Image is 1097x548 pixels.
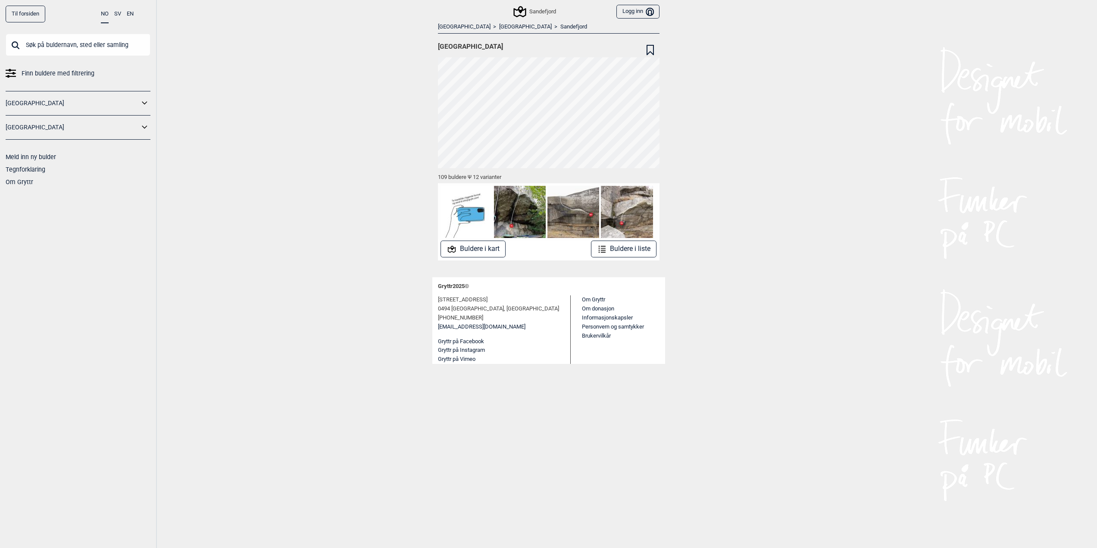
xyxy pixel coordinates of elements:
a: [GEOGRAPHIC_DATA] [6,121,139,134]
img: Moonwalk 220306 [547,186,599,238]
div: Sandefjord [515,6,556,17]
button: NO [101,6,109,23]
div: 109 buldere Ψ 12 varianter [438,168,659,183]
a: Om Gryttr [6,178,33,185]
span: > [554,23,557,31]
a: Informasjonskapsler [582,314,633,321]
a: Til forsiden [6,6,45,22]
button: SV [114,6,121,22]
button: Buldere i kart [441,241,506,257]
span: [GEOGRAPHIC_DATA] [438,42,503,51]
button: Logg inn [616,5,659,19]
button: Buldere i liste [591,241,657,257]
a: Brukervilkår [582,332,611,339]
span: > [493,23,496,31]
span: 0494 [GEOGRAPHIC_DATA], [GEOGRAPHIC_DATA] [438,304,559,313]
a: Finn buldere med filtrering [6,67,150,80]
button: Gryttr på Instagram [438,346,485,355]
img: Malcolms egg 220306 [601,186,653,238]
a: [GEOGRAPHIC_DATA] [499,23,552,31]
a: Sandefjord [560,23,587,31]
button: Gryttr på Vimeo [438,355,475,364]
button: Gryttr på Facebook [438,337,484,346]
a: Personvern og samtykker [582,323,644,330]
div: Gryttr 2025 © [438,277,659,296]
a: [GEOGRAPHIC_DATA] [6,97,139,110]
img: Bilde Mangler [441,186,492,238]
input: Søk på buldernavn, sted eller samling [6,34,150,56]
a: Om donasjon [582,305,614,312]
button: EN [127,6,134,22]
span: [STREET_ADDRESS] [438,295,488,304]
a: Om Gryttr [582,296,605,303]
a: Meld inn ny bulder [6,153,56,160]
a: [EMAIL_ADDRESS][DOMAIN_NAME] [438,323,525,332]
span: Finn buldere med filtrering [22,67,94,80]
a: Tegnforklaring [6,166,45,173]
img: Necronomicon [494,186,546,238]
a: [GEOGRAPHIC_DATA] [438,23,491,31]
span: [PHONE_NUMBER] [438,313,483,323]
